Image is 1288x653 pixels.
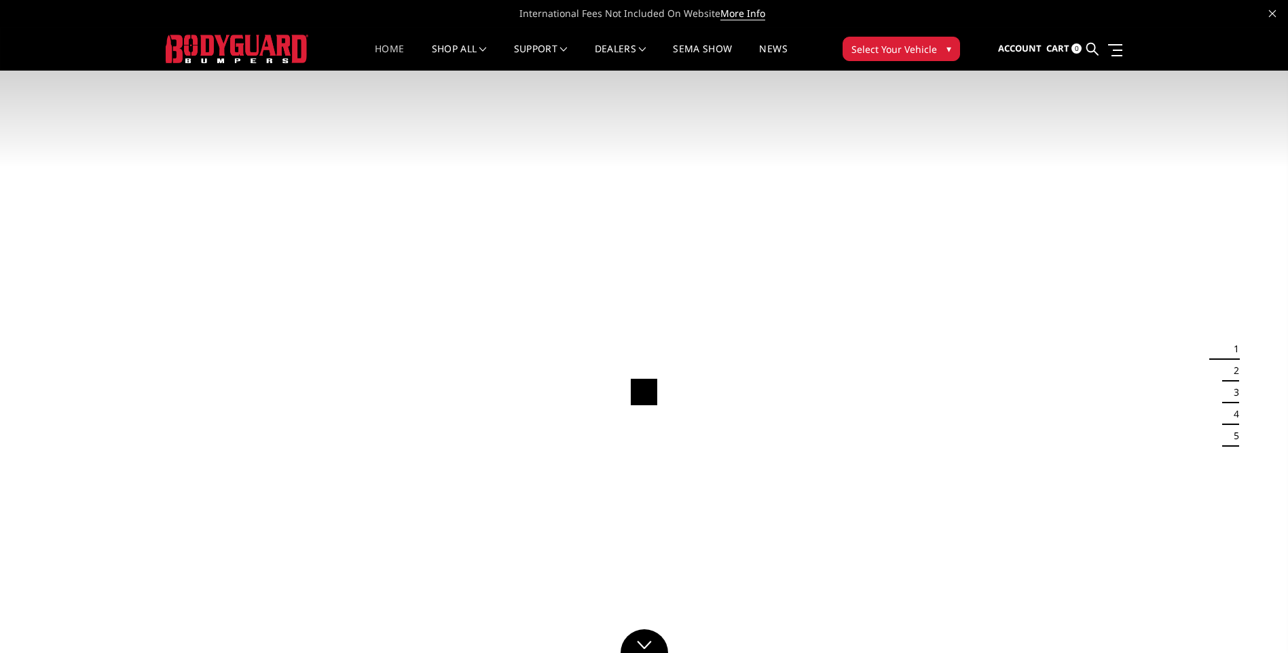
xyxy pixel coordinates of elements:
img: BODYGUARD BUMPERS [166,35,308,62]
button: 1 of 5 [1226,338,1239,360]
button: 4 of 5 [1226,403,1239,425]
span: 0 [1071,43,1082,54]
a: Home [375,44,404,71]
a: shop all [432,44,487,71]
a: Cart 0 [1046,31,1082,67]
span: Account [998,42,1042,54]
a: Click to Down [621,629,668,653]
button: 3 of 5 [1226,381,1239,403]
a: More Info [720,7,765,20]
button: 5 of 5 [1226,425,1239,447]
a: News [759,44,787,71]
span: Select Your Vehicle [851,42,937,56]
a: Account [998,31,1042,67]
a: Support [514,44,568,71]
span: ▾ [946,41,951,56]
a: Dealers [595,44,646,71]
span: Cart [1046,42,1069,54]
button: 2 of 5 [1226,360,1239,381]
button: Select Your Vehicle [843,37,960,61]
a: SEMA Show [673,44,732,71]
